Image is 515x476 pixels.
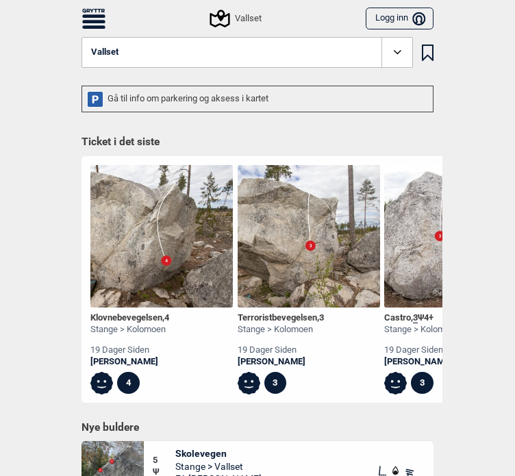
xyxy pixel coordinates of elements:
span: Skolevegen [175,447,262,460]
span: 4 [164,312,169,323]
h1: Ticket i det siste [81,135,434,150]
div: 3 [411,372,434,394]
button: Logg inn [366,8,434,30]
div: Klovnebevegelsen , [90,312,169,324]
div: Castro , Ψ [384,312,460,324]
span: 3 [413,312,418,323]
span: Stange > Vallset [175,460,262,473]
div: 19 dager siden [384,345,460,356]
div: Gå til info om parkering og aksess i kartet [81,86,434,112]
a: [PERSON_NAME] [90,356,169,368]
div: 19 dager siden [238,345,324,356]
img: Terroristbevegelsen [238,165,380,308]
div: 4 [117,372,140,394]
div: Stange > Kolomoen [384,324,460,336]
span: 3 [319,312,324,323]
div: 3 [264,372,287,394]
div: Terroristbevegelsen , [238,312,324,324]
span: 4+ [424,312,434,323]
a: [PERSON_NAME] [384,356,460,368]
img: Klovnebevegelsen [90,165,233,308]
button: Vallset [81,37,413,68]
a: [PERSON_NAME] [238,356,324,368]
div: Stange > Kolomoen [90,324,169,336]
div: Stange > Kolomoen [238,324,324,336]
div: Vallset [212,10,262,27]
span: 5 [153,455,175,466]
div: 19 dager siden [90,345,169,356]
h1: Nye buldere [81,421,434,434]
span: Vallset [91,47,118,58]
